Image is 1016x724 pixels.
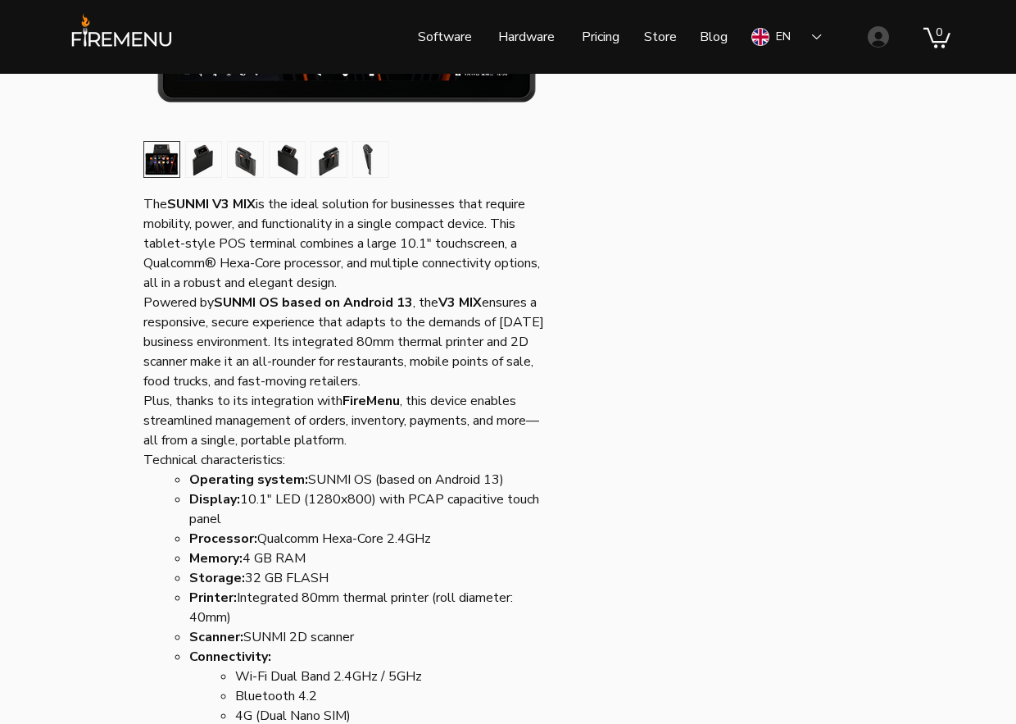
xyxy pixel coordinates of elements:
strong: Display: [189,490,240,508]
img: Thumbnail: Sunmi V3 Mix POS [144,142,179,177]
p: 10.1" LED (1280x800) with PCAP capacitive touch panel [189,489,553,529]
text: 0 [936,25,942,39]
img: Thumbnail: Sunmi V3 Mix POS [186,142,221,177]
div: 5 / 6 [311,141,347,178]
a: Hardware [483,16,567,57]
strong: Printer: [189,589,237,607]
img: Thumbnail: Sunmi V3 Mix POS [353,142,388,177]
p: Software [410,16,480,57]
img: English [751,28,769,46]
p: Hardware [490,16,563,57]
img: Thumbnail: Sunmi V3 Mix POS [228,142,263,177]
p: Qualcomm Hexa-Core 2.4GHz [189,529,553,549]
iframe: Wix Chat [939,647,1016,724]
p: 4 GB RAM [189,549,553,568]
a: Cart with 0 items [923,25,950,48]
p: Blog [692,16,736,57]
button: Thumbnail: Sunmi V3 Mix POS [269,141,306,178]
strong: Scanner: [189,628,243,646]
strong: SUNMI V3 MIX [167,195,256,213]
strong: Operating system: [189,471,308,489]
p: Store [636,16,685,57]
a: Blog [687,16,740,57]
p: SUNMI OS (based on Android 13) [189,470,553,489]
p: Integrated 80mm thermal printer (roll diameter: 40mm) [189,588,553,627]
button: Thumbnail: Sunmi V3 Mix POS [185,141,222,178]
p: Powered by , the ensures a responsive, secure experience that adapts to the demands of [DATE] bus... [143,293,553,391]
p: 32 GB FLASH [189,568,553,588]
div: 1 / 6 [143,141,180,178]
p: The is the ideal solution for businesses that require mobility, power, and functionality in a sin... [143,194,553,293]
a: Store [632,16,687,57]
p: SUNMI 2D scanner [189,627,553,647]
img: Thumbnail: Sunmi V3 Mix POS [311,142,347,177]
button: Thumbnail: Sunmi V3 Mix POS [143,141,180,178]
strong: V3 MIX [438,294,482,312]
strong: Storage: [189,569,245,587]
div: Language Selector: English [740,18,833,56]
p: Plus, thanks to its integration with , this device enables streamlined management of orders, inve... [143,391,553,450]
button: Thumbnail: Sunmi V3 Mix POS [352,141,389,178]
div: EN [776,29,791,45]
button: Thumbnail: Sunmi V3 Mix POS [311,141,347,178]
strong: Connectivity: [189,648,271,666]
button: Thumbnail: Sunmi V3 Mix POS [227,141,264,178]
strong: FireMenu [342,392,400,410]
p: Technical characteristics: [143,450,553,470]
div: 2 / 6 [185,141,222,178]
a: Software [406,16,483,57]
strong: Processor: [189,530,257,548]
div: 4 / 6 [269,141,306,178]
a: Pricing [567,16,632,57]
p: Bluetooth 4.2 [235,686,553,706]
p: Pricing [574,16,628,57]
strong: SUNMI OS based on Android 13 [214,294,413,312]
img: FireMenu logo [66,12,178,60]
div: 6 / 6 [352,141,389,178]
strong: Memory: [189,549,243,567]
nav: Site [277,16,740,57]
img: Thumbnail: Sunmi V3 Mix POS [270,142,305,177]
div: 3 / 6 [227,141,264,178]
p: Wi-Fi Dual Band 2.4GHz / 5GHz [235,667,553,686]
